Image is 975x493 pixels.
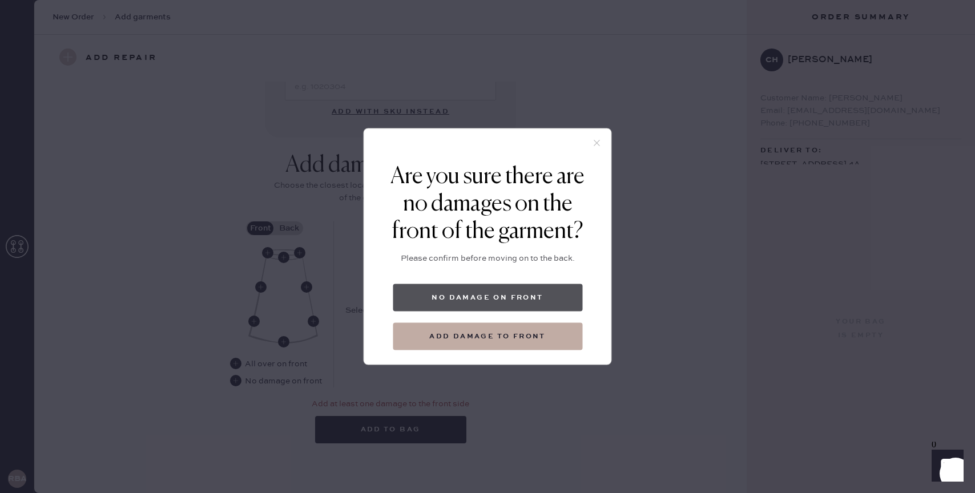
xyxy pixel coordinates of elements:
[401,252,575,265] div: Please confirm before moving on to the back.
[381,163,594,245] div: Are you sure there are no damages on the front of the garment?
[921,442,970,491] iframe: Front Chat
[393,323,582,350] button: Add damage to front
[393,284,582,312] button: No damage on front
